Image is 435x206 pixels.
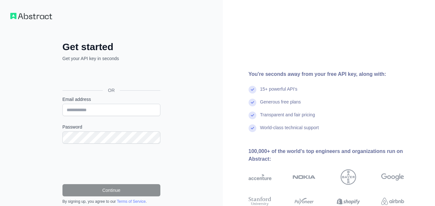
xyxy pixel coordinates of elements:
img: google [381,169,404,185]
iframe: Κουμπί "Σύνδεση μέσω Google" [59,69,162,83]
div: You're seconds away from your free API key, along with: [249,70,425,78]
img: check mark [249,112,256,119]
div: By signing up, you agree to our . [62,199,160,204]
button: Continue [62,184,160,196]
div: 15+ powerful API's [260,86,298,99]
span: OR [103,87,120,94]
img: bayer [341,169,356,185]
img: check mark [249,124,256,132]
a: Terms of Service [117,199,146,204]
img: accenture [249,169,271,185]
label: Email address [62,96,160,103]
div: Generous free plans [260,99,301,112]
h2: Get started [62,41,160,53]
div: World-class technical support [260,124,319,137]
img: check mark [249,99,256,106]
iframe: reCAPTCHA [62,151,160,176]
label: Password [62,124,160,130]
img: Workflow [10,13,52,19]
div: 100,000+ of the world's top engineers and organizations run on Abstract: [249,148,425,163]
img: check mark [249,86,256,94]
p: Get your API key in seconds [62,55,160,62]
img: nokia [293,169,316,185]
div: Transparent and fair pricing [260,112,315,124]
